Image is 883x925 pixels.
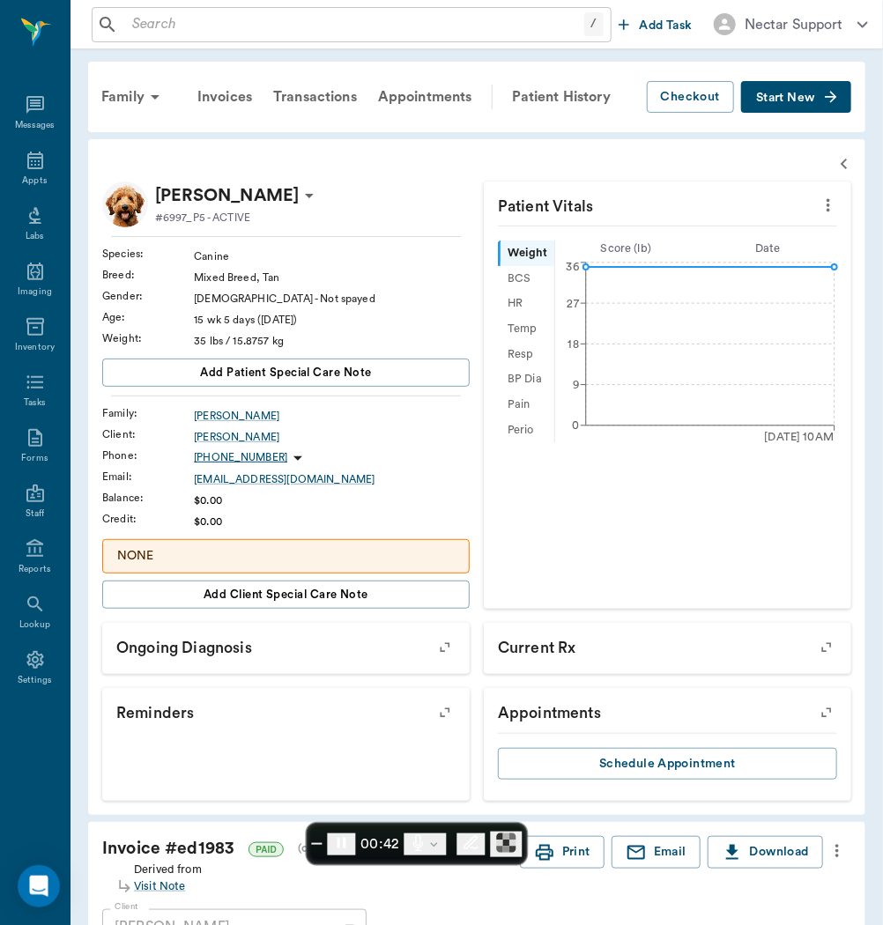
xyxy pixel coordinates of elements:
tspan: 0 [572,420,579,431]
div: Perio [498,418,554,443]
a: [PERSON_NAME] [194,408,470,424]
button: Print [520,836,605,869]
p: NONE [117,547,455,566]
div: Messages [15,119,56,132]
div: [DEMOGRAPHIC_DATA] - Not spayed [194,291,470,307]
div: Paya Adams [155,181,299,210]
a: [PERSON_NAME] [194,429,470,445]
button: Nectar Support [700,8,882,41]
div: / [584,12,604,36]
p: [PERSON_NAME] [155,181,299,210]
p: Appointments [484,688,851,732]
label: Client [115,901,138,914]
a: Appointments [367,76,483,118]
img: Profile Image [102,181,148,227]
div: Derived from [134,858,202,895]
div: Inventory [15,341,55,354]
button: more [823,836,851,866]
p: Ongoing diagnosis [102,623,470,667]
div: Appts [22,174,47,188]
div: Labs [26,230,44,243]
a: [EMAIL_ADDRESS][DOMAIN_NAME] [194,471,470,487]
div: Credit : [102,511,194,527]
div: Weight : [102,330,194,346]
div: Weight [498,240,554,266]
div: Family : [102,405,194,421]
div: Species : [102,246,194,262]
tspan: 36 [567,262,579,272]
div: Staff [26,507,44,521]
div: Settings [18,674,53,687]
a: Transactions [263,76,367,118]
div: BCS [498,266,554,292]
div: HR [498,292,554,317]
div: Balance : [102,490,194,506]
p: Reminders [102,688,470,732]
button: Add Task [612,8,700,41]
div: 15 wk 5 days ([DATE]) [194,312,470,328]
div: Gender : [102,288,194,304]
div: Score ( lb ) [555,240,697,257]
div: Reports [19,563,51,576]
tspan: 9 [573,380,579,390]
input: Search [125,12,584,37]
p: Patient Vitals [484,181,851,226]
div: Canine [194,248,470,264]
button: Download [708,836,823,869]
div: Lookup [19,618,50,632]
button: Add client Special Care Note [102,581,470,609]
div: Open Intercom Messenger [18,865,60,907]
div: $0.00 [194,514,470,529]
tspan: 18 [568,339,579,350]
button: Add patient Special Care Note [102,359,470,387]
div: Tasks [24,396,46,410]
div: Date [697,240,839,257]
div: BP Dia [498,367,554,393]
div: Phone : [102,448,194,463]
span: PAID [249,843,283,856]
button: Schedule Appointment [498,748,837,781]
a: Invoices [187,76,263,118]
div: 35 lbs / 15.8757 kg [194,333,470,349]
span: Add client Special Care Note [204,585,368,604]
div: $0.00 [194,492,470,508]
div: Nectar Support [745,14,843,35]
tspan: 27 [568,298,580,308]
div: Resp [498,342,554,367]
p: #6997_P5 - ACTIVE [155,210,250,226]
div: Pain [498,392,554,418]
div: Temp [498,316,554,342]
a: Patient History [501,76,621,118]
div: Client : [102,426,194,442]
tspan: [DATE] 10AM [765,432,835,442]
p: Current Rx [484,623,851,667]
button: Email [612,836,701,869]
button: more [814,190,842,220]
div: Family [91,76,176,118]
a: Visit Note [134,878,202,895]
button: Checkout [647,81,734,114]
div: Imaging [18,285,52,299]
button: Start New [741,81,851,114]
div: Invoice # ed1983 [102,836,520,862]
div: Breed : [102,267,194,283]
p: [PHONE_NUMBER] [194,450,287,465]
div: Age : [102,309,194,325]
span: Add patient Special Care Note [200,363,371,382]
div: (created on [DATE] ) [298,840,398,857]
div: Email : [102,469,194,485]
div: Forms [21,452,48,465]
div: Mixed Breed, Tan [194,270,470,285]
